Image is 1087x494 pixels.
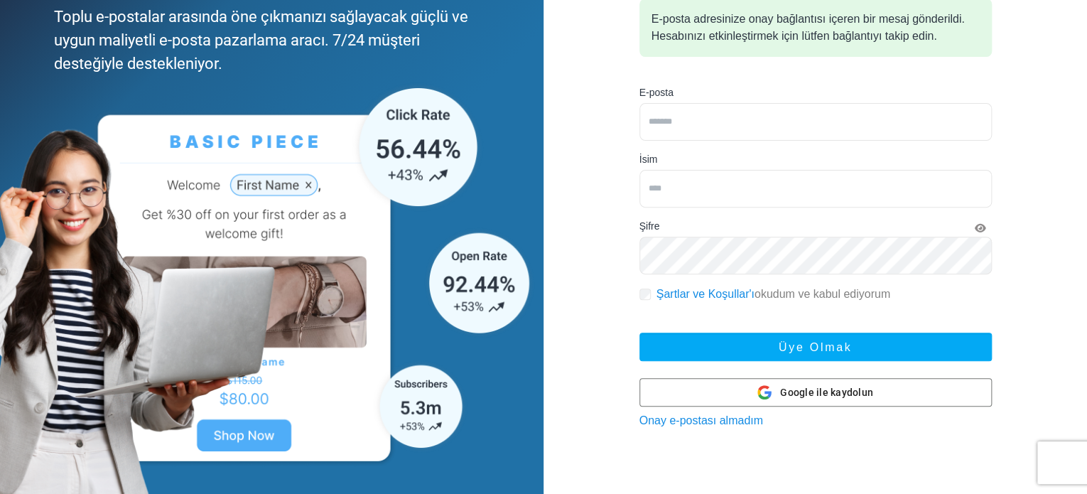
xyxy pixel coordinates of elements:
font: E-posta adresinize onay bağlantısı içeren bir mesaj gönderildi. Hesabınızı etkinleştirmek için lü... [651,13,965,42]
font: Şifre [639,220,660,232]
a: Şartlar ve Koşullar'ı [656,288,755,300]
font: okudum ve kabul ediyorum [755,288,890,300]
font: İsim [639,154,658,165]
i: Şifreyi Göster [975,223,986,233]
a: Onay e-postası almadım [639,414,763,426]
font: Toplu e-postalar arasında öne çıkmanızı sağlayacak güçlü ve uygun maliyetli e-posta pazarlama ara... [54,8,468,73]
font: E-posta [639,87,674,98]
font: Üye olmak [779,341,852,353]
font: Google ile kaydolun [780,387,873,398]
button: Google ile kaydolun [639,378,992,407]
button: Üye olmak [639,333,992,361]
